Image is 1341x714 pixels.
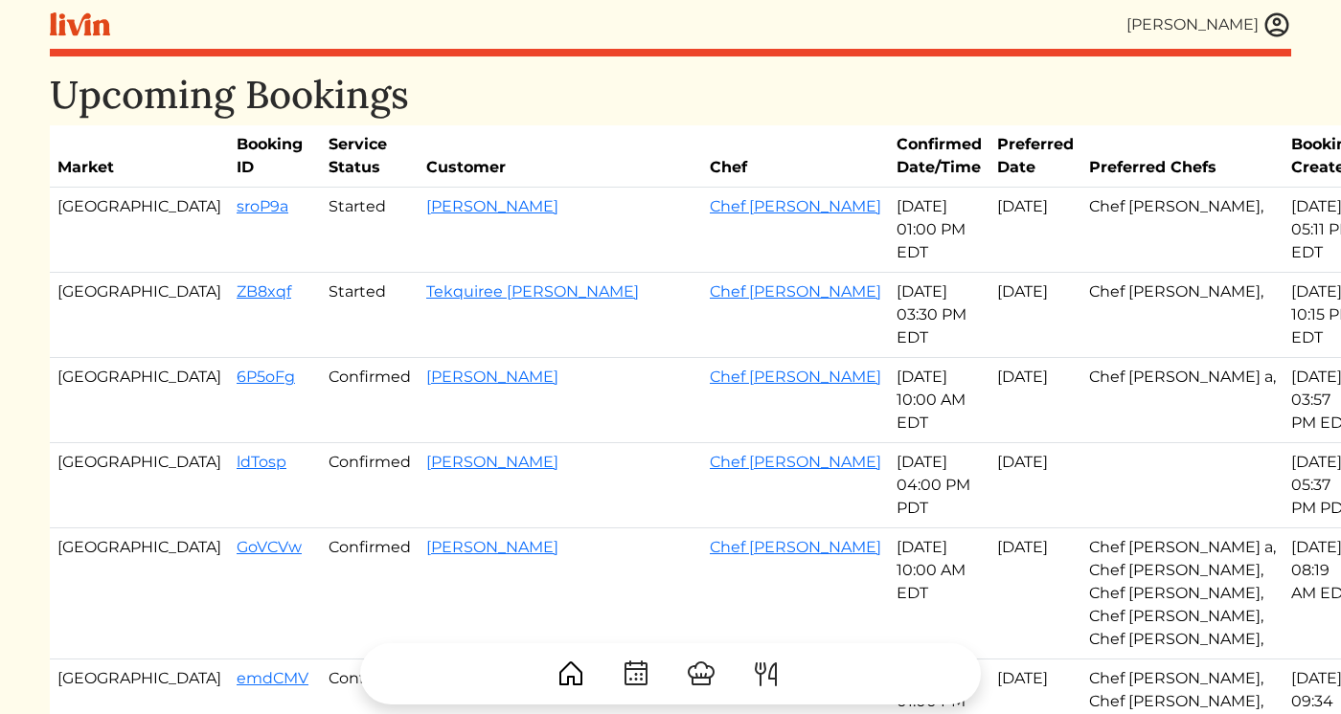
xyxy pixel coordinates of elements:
td: Chef [PERSON_NAME], [1081,188,1284,273]
a: Chef [PERSON_NAME] [710,282,881,301]
a: 6P5oFg [237,368,295,386]
td: Confirmed [321,528,419,659]
img: House-9bf13187bcbb5817f509fe5e7408150f90897510c4275e13d0d5fca38e0b5951.svg [556,658,586,689]
td: [DATE] [989,528,1081,659]
th: Preferred Date [989,125,1081,188]
td: Confirmed [321,358,419,443]
td: [GEOGRAPHIC_DATA] [50,358,229,443]
td: [DATE] 03:30 PM EDT [889,273,989,358]
th: Service Status [321,125,419,188]
a: ldTosp [237,453,286,471]
a: ZB8xqf [237,282,291,301]
td: Chef [PERSON_NAME] a, Chef [PERSON_NAME], Chef [PERSON_NAME], Chef [PERSON_NAME], Chef [PERSON_NA... [1081,528,1284,659]
img: user_account-e6e16d2ec92f44fc35f99ef0dc9cddf60790bfa021a6ecb1c896eb5d2907b31c.svg [1262,11,1291,39]
td: [DATE] 10:00 AM EDT [889,528,989,659]
td: Chef [PERSON_NAME] a, [1081,358,1284,443]
a: [PERSON_NAME] [426,368,558,386]
a: Chef [PERSON_NAME] [710,368,881,386]
th: Chef [702,125,889,188]
a: Chef [PERSON_NAME] [710,453,881,471]
td: [DATE] 04:00 PM PDT [889,443,989,528]
div: [PERSON_NAME] [1126,13,1259,36]
img: CalendarDots-5bcf9d9080389f2a281d69619e1c85352834be518fbc73d9501aef674afc0d57.svg [621,658,651,689]
a: [PERSON_NAME] [426,453,558,471]
img: ForkKnife-55491504ffdb50bab0c1e09e7649658475375261d09fd45db06cec23bce548bf.svg [751,658,782,689]
td: [DATE] [989,188,1081,273]
td: [DATE] [989,443,1081,528]
a: [PERSON_NAME] [426,538,558,556]
a: GoVCVw [237,538,302,556]
a: sroP9a [237,197,288,215]
td: Started [321,188,419,273]
th: Customer [419,125,702,188]
a: Tekquiree [PERSON_NAME] [426,282,639,301]
a: Chef [PERSON_NAME] [710,538,881,556]
img: ChefHat-a374fb509e4f37eb0702ca99f5f64f3b6956810f32a249b33092029f8484b388.svg [686,658,716,689]
td: [GEOGRAPHIC_DATA] [50,443,229,528]
td: [GEOGRAPHIC_DATA] [50,528,229,659]
h1: Upcoming Bookings [50,72,1291,118]
td: [GEOGRAPHIC_DATA] [50,273,229,358]
td: [DATE] [989,358,1081,443]
td: [GEOGRAPHIC_DATA] [50,188,229,273]
td: Confirmed [321,443,419,528]
td: Chef [PERSON_NAME], [1081,273,1284,358]
img: livin-logo-a0d97d1a881af30f6274990eb6222085a2533c92bbd1e4f22c21b4f0d0e3210c.svg [50,12,110,36]
td: Started [321,273,419,358]
td: [DATE] [989,273,1081,358]
th: Preferred Chefs [1081,125,1284,188]
th: Booking ID [229,125,321,188]
td: [DATE] 10:00 AM EDT [889,358,989,443]
a: [PERSON_NAME] [426,197,558,215]
a: Chef [PERSON_NAME] [710,197,881,215]
th: Confirmed Date/Time [889,125,989,188]
th: Market [50,125,229,188]
td: [DATE] 01:00 PM EDT [889,188,989,273]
